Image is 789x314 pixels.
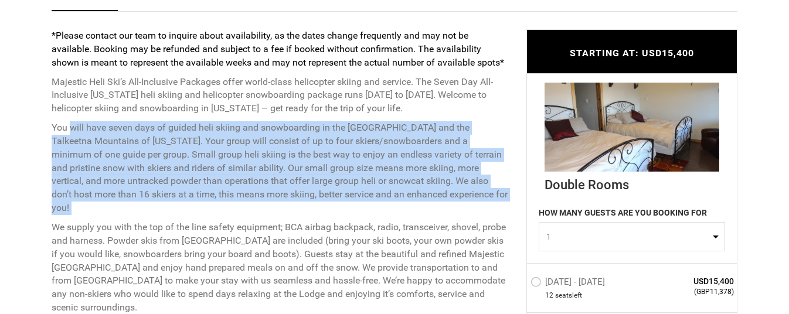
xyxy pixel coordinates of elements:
span: s [569,291,572,301]
img: 51238b06-8a6e-4f12-905c-2d5facec55b5_285_c816deca5fd1ee1076476afb67834220_loc_ngl.jpg [545,83,719,172]
p: You will have seven days of guided heli skiing and snowboarding in the [GEOGRAPHIC_DATA] and the ... [52,121,509,215]
span: STARTING AT: USD15,400 [570,47,694,59]
span: (GBP11,378) [649,287,734,297]
span: 1 [546,231,710,243]
strong: *Please contact our team to inquire about availability, as the dates change frequently and may no... [52,30,504,68]
span: USD15,400 [649,275,734,287]
label: [DATE] - [DATE] [530,277,608,291]
label: HOW MANY GUESTS ARE YOU BOOKING FOR [539,207,707,222]
span: 12 [545,291,553,301]
button: 1 [539,222,725,251]
div: Double Rooms [545,172,719,194]
span: seat left [555,291,582,301]
p: Majestic Heli Ski’s All-Inclusive Packages offer world-class helicopter skiing and service. The S... [52,76,509,116]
